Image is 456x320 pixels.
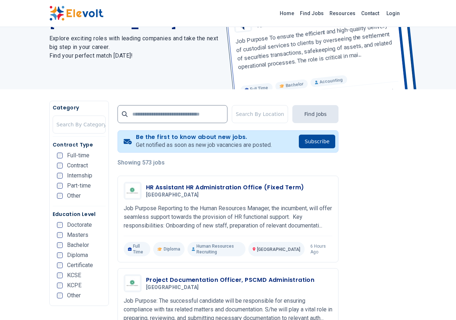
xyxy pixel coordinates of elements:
[57,272,63,278] input: KCSE
[49,6,103,21] img: Elevolt
[67,232,88,238] span: Masters
[187,242,245,256] p: Human Resources Recruiting
[118,158,338,167] p: Showing 573 jobs
[57,293,63,298] input: Other
[299,135,335,148] button: Subscribe
[125,184,140,198] img: Aga khan University
[57,153,63,158] input: Full-time
[49,4,220,30] h1: The Latest Jobs in [GEOGRAPHIC_DATA]
[57,163,63,168] input: Contract
[146,284,199,291] span: [GEOGRAPHIC_DATA]
[382,6,404,21] a: Login
[57,252,63,258] input: Diploma
[67,193,81,199] span: Other
[53,211,106,218] h5: Education Level
[124,204,332,230] p: Job Purpose Reporting to the Human Resources Manager, the incumbent, will offer seamless support ...
[49,34,220,60] h2: Explore exciting roles with leading companies and take the next big step in your career. Find you...
[67,262,93,268] span: Certificate
[292,105,338,123] button: Find Jobs
[57,262,63,268] input: Certificate
[125,276,140,290] img: Aga khan University
[67,183,91,189] span: Part-time
[53,141,106,148] h5: Contract Type
[67,242,89,248] span: Bachelor
[57,283,63,288] input: KCPE
[327,8,358,19] a: Resources
[146,192,199,198] span: [GEOGRAPHIC_DATA]
[53,104,106,111] h5: Category
[297,8,327,19] a: Find Jobs
[67,283,81,288] span: KCPE
[57,193,63,199] input: Other
[67,163,88,168] span: Contract
[136,141,272,149] p: Get notified as soon as new job vacancies are posted.
[57,232,63,238] input: Masters
[67,252,88,258] span: Diploma
[358,8,382,19] a: Contact
[57,173,63,179] input: Internship
[420,285,456,320] iframe: Chat Widget
[164,246,180,252] span: Diploma
[67,272,81,278] span: KCSE
[310,243,332,255] p: 6 hours ago
[57,183,63,189] input: Part-time
[67,293,81,298] span: Other
[146,183,304,192] h3: HR Assistant HR Administration Office (Fixed Term)
[57,242,63,248] input: Bachelor
[124,242,150,256] p: Full Time
[146,276,314,284] h3: Project Documentation Officer, PSCMD Administration
[257,247,300,252] span: [GEOGRAPHIC_DATA]
[67,222,92,228] span: Doctorate
[136,134,272,141] h4: Be the first to know about new jobs.
[277,8,297,19] a: Home
[67,173,92,179] span: Internship
[124,182,332,256] a: Aga khan UniversityHR Assistant HR Administration Office (Fixed Term)[GEOGRAPHIC_DATA]Job Purpose...
[67,153,89,158] span: Full-time
[57,222,63,228] input: Doctorate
